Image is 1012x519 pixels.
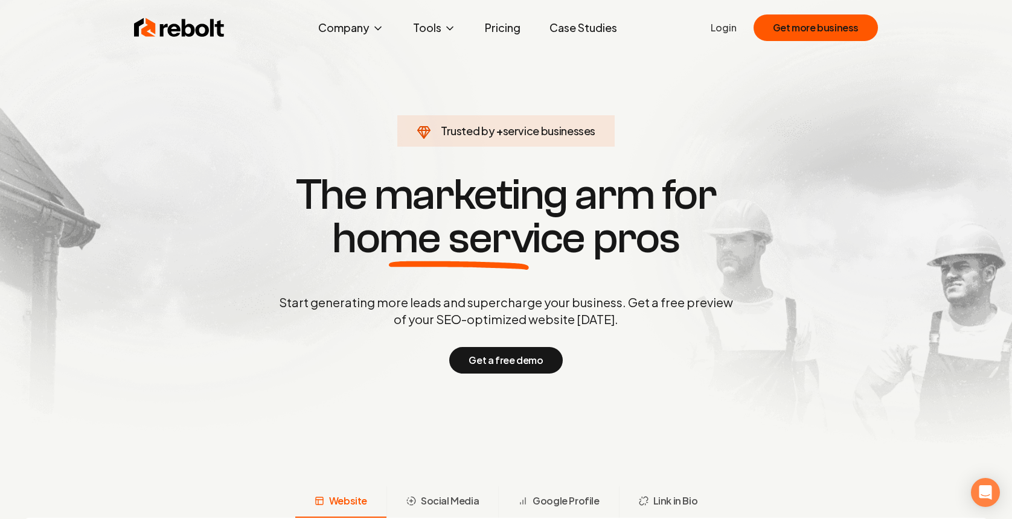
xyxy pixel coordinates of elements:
a: Case Studies [540,16,627,40]
h1: The marketing arm for pros [216,173,796,260]
p: Start generating more leads and supercharge your business. Get a free preview of your SEO-optimiz... [277,294,735,328]
button: Get a free demo [449,347,562,374]
button: Website [295,486,386,518]
a: Login [711,21,737,35]
button: Social Media [386,486,498,518]
span: Website [329,494,367,508]
a: Pricing [475,16,530,40]
button: Link in Bio [619,486,717,518]
span: Social Media [421,494,479,508]
button: Google Profile [498,486,618,518]
span: Google Profile [533,494,599,508]
span: Trusted by [441,124,495,138]
button: Get more business [754,14,878,41]
div: Open Intercom Messenger [971,478,1000,507]
button: Tools [403,16,466,40]
img: Rebolt Logo [134,16,225,40]
button: Company [309,16,394,40]
span: Link in Bio [653,494,698,508]
span: service businesses [503,124,596,138]
span: home service [332,217,585,260]
span: + [496,124,503,138]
